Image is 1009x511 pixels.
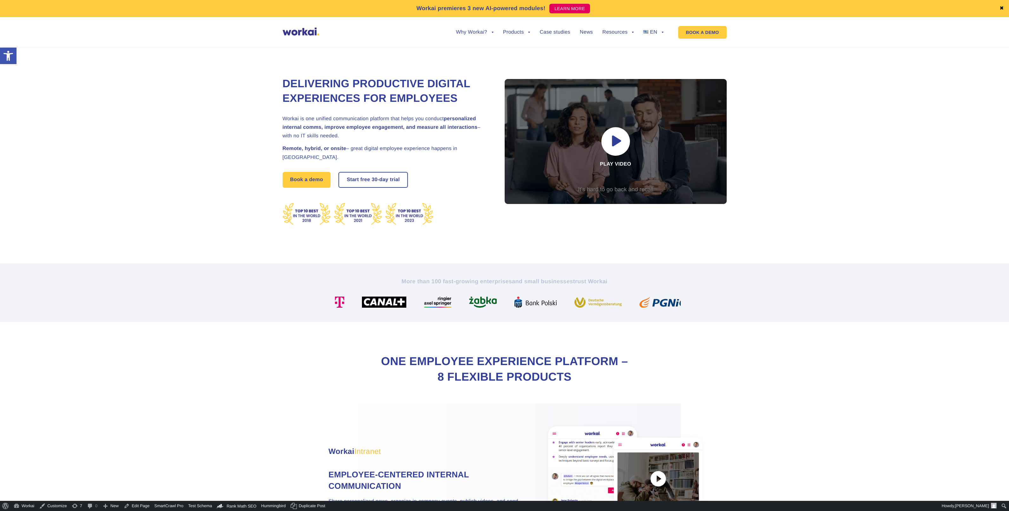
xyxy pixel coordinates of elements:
[214,501,259,511] a: Rank Math Dashboard
[540,30,570,35] a: Case studies
[999,6,1004,11] a: ✖
[650,29,657,35] span: EN
[121,501,152,511] a: Edit Page
[329,469,519,492] h4: Employee-centered internal communication
[678,26,726,39] a: BOOK A DEMO
[299,501,325,511] span: Duplicate Post
[283,144,489,161] h2: – great digital employee experience happens in [GEOGRAPHIC_DATA].
[283,146,346,151] strong: Remote, hybrid, or onsite
[602,30,634,35] a: Resources
[152,501,186,511] a: SmartCrawl Pro
[940,501,999,511] a: Howdy,
[955,503,989,508] span: [PERSON_NAME]
[110,501,119,511] span: New
[372,177,389,182] i: 30-day
[11,501,37,511] a: Workai
[80,501,82,511] span: 7
[354,447,381,456] span: Intranet
[580,30,593,35] a: News
[95,501,97,511] span: 0
[339,173,407,187] a: Start free30-daytrial
[512,278,573,285] i: and small businesses
[503,30,530,35] a: Products
[259,501,288,511] a: Hummingbird
[186,501,214,511] a: Test Schema
[37,501,69,511] a: Customize
[378,354,632,384] h2: One Employee Experience Platform – 8 flexible products
[226,504,256,508] span: Rank Math SEO
[505,79,727,204] div: Play video
[549,4,590,13] a: LEARN MORE
[329,446,519,457] h3: Workai
[283,115,489,141] h2: Workai is one unified communication platform that helps you conduct – with no IT skills needed.
[416,4,546,13] p: Workai premieres 3 new AI-powered modules!
[283,77,489,106] h1: Delivering Productive Digital Experiences for Employees
[329,278,681,285] h2: More than 100 fast-growing enterprises trust Workai
[456,30,493,35] a: Why Workai?
[283,172,331,188] a: Book a demo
